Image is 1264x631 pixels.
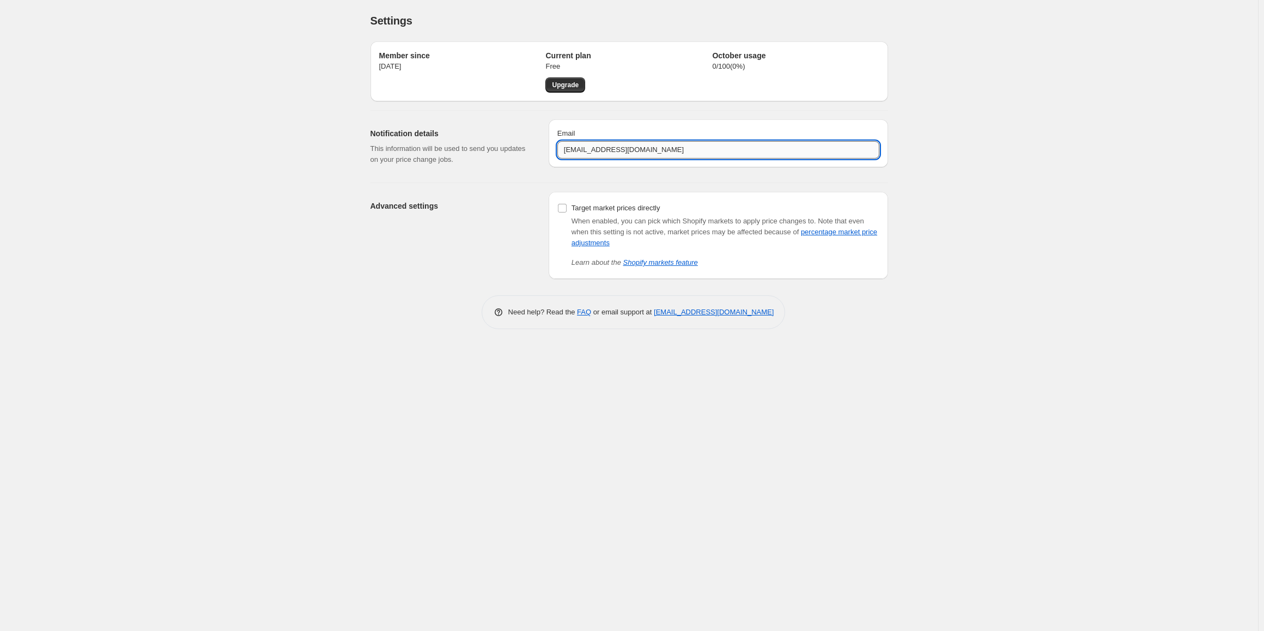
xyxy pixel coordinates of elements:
[379,50,546,61] h2: Member since
[370,128,531,139] h2: Notification details
[654,308,774,316] a: [EMAIL_ADDRESS][DOMAIN_NAME]
[545,61,712,72] p: Free
[623,258,698,266] a: Shopify markets feature
[572,217,877,247] span: Note that even when this setting is not active, market prices may be affected because of
[370,15,412,27] span: Settings
[545,77,585,93] a: Upgrade
[370,143,531,165] p: This information will be used to send you updates on your price change jobs.
[370,201,531,211] h2: Advanced settings
[591,308,654,316] span: or email support at
[577,308,591,316] a: FAQ
[379,61,546,72] p: [DATE]
[508,308,578,316] span: Need help? Read the
[572,204,660,212] span: Target market prices directly
[572,217,816,225] span: When enabled, you can pick which Shopify markets to apply price changes to.
[712,50,879,61] h2: October usage
[572,258,698,266] i: Learn about the
[552,81,579,89] span: Upgrade
[712,61,879,72] p: 0 / 100 ( 0 %)
[557,129,575,137] span: Email
[545,50,712,61] h2: Current plan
